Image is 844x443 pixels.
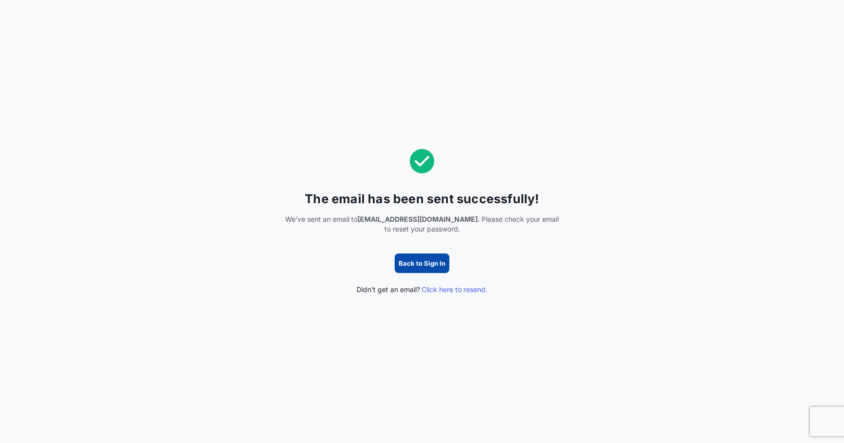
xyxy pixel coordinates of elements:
[281,214,562,234] span: We've sent an email to . Please check your email to reset your password.
[305,191,539,207] span: The email has been sent successfully!
[399,258,445,268] p: Back to Sign In
[422,285,487,295] span: Click here to resend.
[358,215,478,223] span: [EMAIL_ADDRESS][DOMAIN_NAME]
[395,253,449,273] button: Back to Sign In
[357,285,487,295] span: Didn't get an email?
